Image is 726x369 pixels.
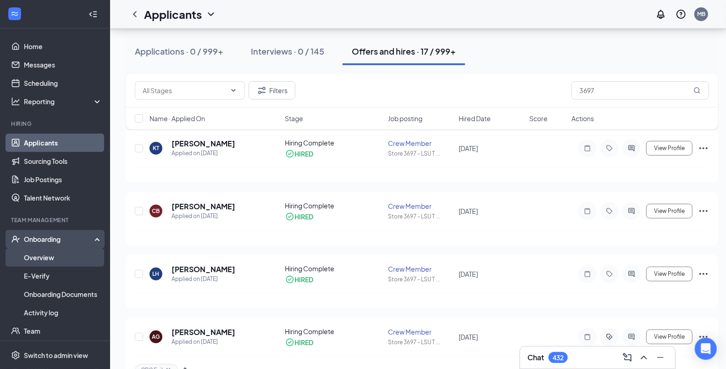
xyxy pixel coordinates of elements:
[24,248,102,267] a: Overview
[172,201,235,212] h5: [PERSON_NAME]
[129,9,140,20] svg: ChevronLeft
[285,275,294,284] svg: CheckmarkCircle
[285,327,383,336] div: Hiring Complete
[698,143,709,154] svg: Ellipses
[24,97,103,106] div: Reporting
[230,87,237,94] svg: ChevronDown
[388,275,453,283] div: Store 3697 - LSU T ...
[256,85,267,96] svg: Filter
[285,201,383,210] div: Hiring Complete
[582,145,593,152] svg: Note
[459,144,478,152] span: [DATE]
[654,208,685,214] span: View Profile
[24,74,102,92] a: Scheduling
[285,264,383,273] div: Hiring Complete
[285,114,304,123] span: Stage
[626,207,637,215] svg: ActiveChat
[693,87,701,94] svg: MagnifyingGlass
[205,9,216,20] svg: ChevronDown
[582,207,593,215] svg: Note
[24,303,102,322] a: Activity log
[352,45,456,57] div: Offers and hires · 17 / 999+
[655,9,666,20] svg: Notifications
[295,149,314,158] div: HIRED
[285,149,294,158] svg: CheckmarkCircle
[553,354,564,362] div: 432
[172,264,235,274] h5: [PERSON_NAME]
[698,268,709,280] svg: Ellipses
[571,81,709,100] input: Search in offers and hires
[582,333,593,341] svg: Note
[144,6,202,22] h1: Applicants
[646,141,693,156] button: View Profile
[604,145,615,152] svg: Tag
[24,170,102,189] a: Job Postings
[150,114,205,123] span: Name · Applied On
[646,204,693,218] button: View Profile
[388,114,422,123] span: Job posting
[626,333,637,341] svg: ActiveChat
[89,10,98,19] svg: Collapse
[459,114,491,123] span: Hired Date
[676,9,687,20] svg: QuestionInfo
[11,120,100,128] div: Hiring
[626,270,637,278] svg: ActiveChat
[388,139,453,148] div: Crew Member
[172,274,235,284] div: Applied on [DATE]
[295,275,314,284] div: HIRED
[388,338,453,346] div: Store 3697 - LSU T ...
[697,10,705,18] div: MB
[152,333,160,341] div: AG
[11,216,100,224] div: Team Management
[698,331,709,342] svg: Ellipses
[646,267,693,281] button: View Profile
[388,264,453,274] div: Crew Member
[388,327,453,336] div: Crew Member
[11,351,20,360] svg: Settings
[695,338,717,360] div: Open Intercom Messenger
[459,270,478,278] span: [DATE]
[24,134,102,152] a: Applicants
[135,45,223,57] div: Applications · 0 / 999+
[24,285,102,303] a: Onboarding Documents
[153,144,159,152] div: KT
[251,45,324,57] div: Interviews · 0 / 145
[655,352,666,363] svg: Minimize
[388,212,453,220] div: Store 3697 - LSU T ...
[24,152,102,170] a: Sourcing Tools
[698,206,709,217] svg: Ellipses
[527,352,544,363] h3: Chat
[654,145,685,151] span: View Profile
[153,270,160,278] div: LH
[10,9,19,18] svg: WorkstreamLogo
[24,37,102,56] a: Home
[646,330,693,344] button: View Profile
[582,270,593,278] svg: Note
[143,85,226,95] input: All Stages
[388,150,453,157] div: Store 3697 - LSU T ...
[654,334,685,340] span: View Profile
[11,97,20,106] svg: Analysis
[24,267,102,285] a: E-Verify
[459,333,478,341] span: [DATE]
[152,207,160,215] div: CB
[459,207,478,215] span: [DATE]
[24,56,102,74] a: Messages
[295,338,314,347] div: HIRED
[24,322,102,340] a: Team
[172,337,235,347] div: Applied on [DATE]
[604,270,615,278] svg: Tag
[172,327,235,337] h5: [PERSON_NAME]
[285,338,294,347] svg: CheckmarkCircle
[24,189,102,207] a: Talent Network
[172,139,235,149] h5: [PERSON_NAME]
[620,350,635,365] button: ComposeMessage
[529,114,548,123] span: Score
[24,235,94,244] div: Onboarding
[24,351,88,360] div: Switch to admin view
[653,350,668,365] button: Minimize
[285,212,294,221] svg: CheckmarkCircle
[249,81,295,100] button: Filter Filters
[622,352,633,363] svg: ComposeMessage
